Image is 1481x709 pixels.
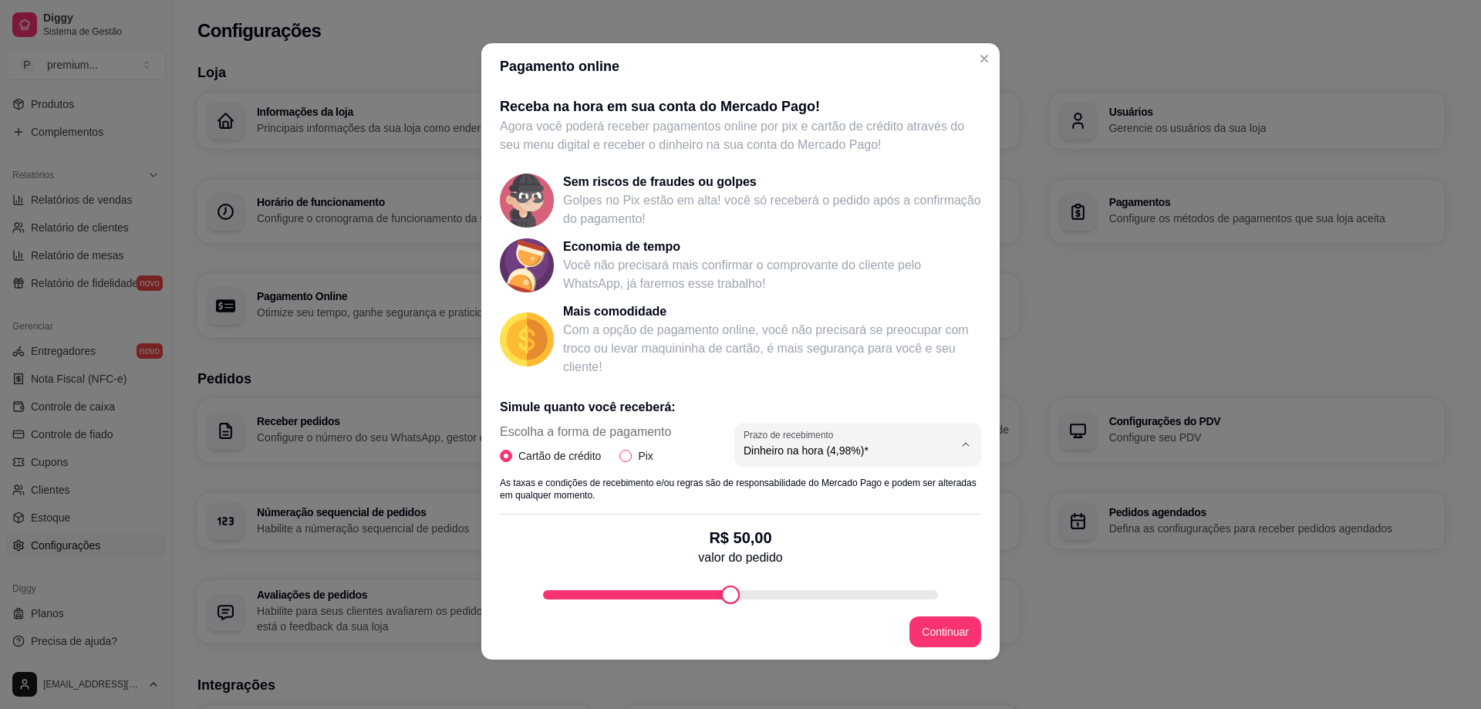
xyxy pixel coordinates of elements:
p: Golpes no Pix estão em alta! você só receberá o pedido após a confirmação do pagamento! [563,191,981,228]
p: Mais comodidade [563,302,981,321]
span: Escolha a forma de pagamento [500,423,671,441]
button: Close [972,46,997,71]
p: Economia de tempo [563,238,981,256]
button: Continuar [909,616,981,647]
img: Economia de tempo [500,238,554,292]
p: valor do pedido [698,549,782,567]
p: Receba na hora em sua conta do Mercado Pago! [500,96,981,117]
div: fee-calculator [543,586,938,604]
p: Você não precisará mais confirmar o comprovante do cliente pelo WhatsApp, já faremos esse trabalho! [563,256,981,293]
span: Cartão de crédito [512,447,607,464]
p: As taxas e condições de recebimento e/ou regras são de responsabilidade do Mercado Pago e podem s... [500,477,981,501]
span: Pix [632,447,659,464]
p: Sem riscos de fraudes ou golpes [563,173,981,191]
img: Mais comodidade [500,312,554,366]
p: Agora você poderá receber pagamentos online por pix e cartão de crédito através do seu menu digit... [500,117,981,154]
label: Prazo de recebimento [744,428,838,441]
p: Com a opção de pagamento online, você não precisará se preocupar com troco ou levar maquininha de... [563,321,981,376]
header: Pagamento online [481,43,1000,89]
div: Escolha a forma de pagamento [500,423,671,464]
p: Simule quanto você receberá: [500,398,981,417]
img: Sem riscos de fraudes ou golpes [500,174,554,228]
p: R$ 50,00 [698,527,782,549]
span: Dinheiro na hora (4,98%)* [744,443,953,458]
